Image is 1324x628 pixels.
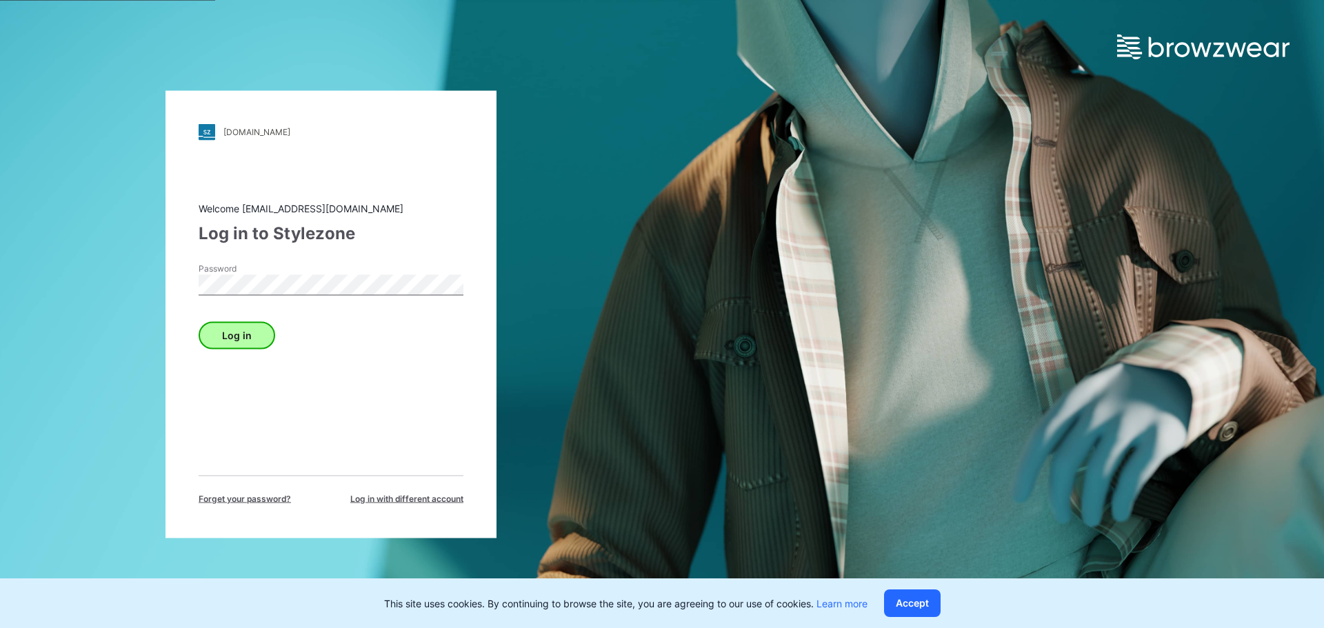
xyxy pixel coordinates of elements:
span: Forget your password? [199,492,291,505]
button: Log in [199,321,275,349]
span: Log in with different account [350,492,463,505]
p: This site uses cookies. By continuing to browse the site, you are agreeing to our use of cookies. [384,596,867,611]
div: [DOMAIN_NAME] [223,127,290,137]
button: Accept [884,589,941,617]
img: browzwear-logo.e42bd6dac1945053ebaf764b6aa21510.svg [1117,34,1290,59]
a: Learn more [816,598,867,609]
label: Password [199,262,295,274]
div: Welcome [EMAIL_ADDRESS][DOMAIN_NAME] [199,201,463,215]
div: Log in to Stylezone [199,221,463,245]
img: stylezone-logo.562084cfcfab977791bfbf7441f1a819.svg [199,123,215,140]
a: [DOMAIN_NAME] [199,123,463,140]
